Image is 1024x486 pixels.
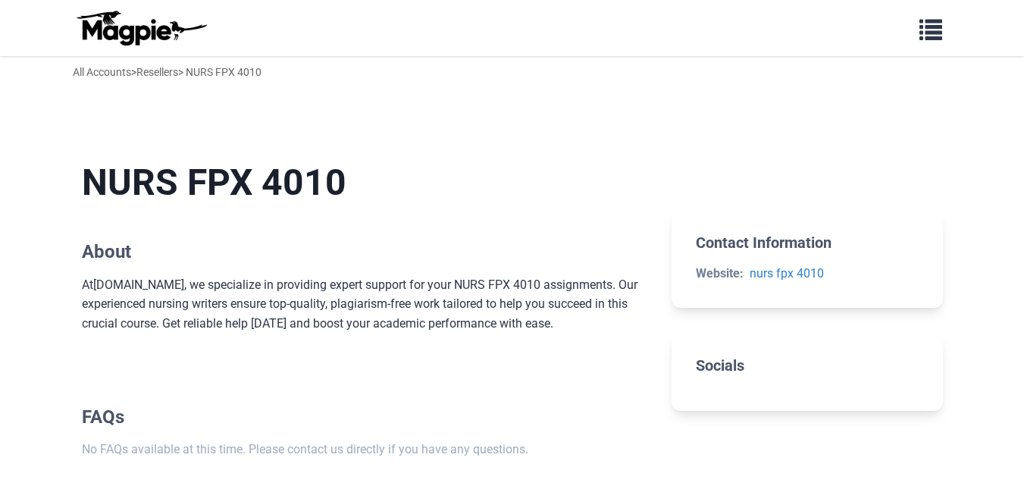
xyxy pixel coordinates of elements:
img: logo-ab69f6fb50320c5b225c76a69d11143b.png [73,10,209,46]
h2: FAQs [82,406,648,428]
h1: NURS FPX 4010 [82,161,648,205]
div: > > NURS FPX 4010 [73,64,261,80]
h2: Contact Information [696,234,918,252]
h2: Socials [696,356,918,375]
h2: About [82,241,648,263]
a: All Accounts [73,66,131,78]
strong: Website: [696,266,744,281]
a: Resellers [136,66,178,78]
a: nurs fpx 4010 [750,266,824,281]
a: [DOMAIN_NAME] [93,277,184,292]
p: No FAQs available at this time. Please contact us directly if you have any questions. [82,440,648,459]
div: At , we specialize in providing expert support for your NURS FPX 4010 assignments. Our experience... [82,275,648,334]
